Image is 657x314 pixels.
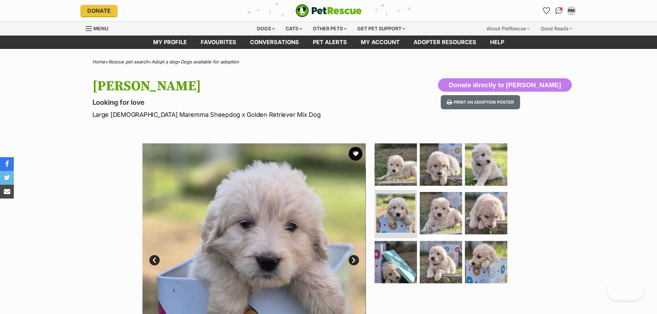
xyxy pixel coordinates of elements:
[465,192,507,234] img: Photo of Abby Cadabby
[146,36,194,49] a: My profile
[92,110,384,119] p: Large [DEMOGRAPHIC_DATA] Maremma Sheepdog x Golden Retriever Mix Dog
[438,78,571,92] button: Donate directly to [PERSON_NAME]
[92,78,384,94] h1: [PERSON_NAME]
[252,22,280,36] div: Dogs
[465,241,507,283] img: Photo of Abby Cadabby
[420,192,462,234] img: Photo of Abby Cadabby
[93,26,108,31] span: Menu
[149,255,160,265] a: Prev
[281,22,307,36] div: Cats
[80,5,118,17] a: Donate
[541,5,577,16] ul: Account quick links
[349,147,362,161] button: favourite
[151,59,178,64] a: Adopt a dog
[407,36,483,49] a: Adopter resources
[541,5,552,16] a: Favourites
[92,98,384,107] p: Looking for love
[194,36,243,49] a: Favourites
[568,7,575,14] div: RM
[420,241,462,283] img: Photo of Abby Cadabby
[420,143,462,186] img: Photo of Abby Cadabby
[607,280,643,300] iframe: Help Scout Beacon - Open
[441,95,520,109] button: Print an adoption poster
[482,22,535,36] div: About PetRescue
[465,143,507,186] img: Photo of Abby Cadabby
[92,59,105,64] a: Home
[483,36,511,49] a: Help
[108,59,148,64] a: Rescue pet search
[296,4,362,17] img: logo-e224e6f780fb5917bec1dbf3a21bbac754714ae5b6737aabdf751b685950b380.svg
[375,241,417,283] img: Photo of Abby Cadabby
[354,36,407,49] a: My account
[86,22,113,34] a: Menu
[566,5,577,16] button: My account
[555,7,563,14] img: chat-41dd97257d64d25036548639549fe6c8038ab92f7586957e7f3b1b290dea8141.svg
[308,22,351,36] div: Other pets
[554,5,565,16] a: Conversations
[181,59,239,64] a: Dogs available for adoption
[349,255,359,265] a: Next
[536,22,577,36] div: Good Reads
[376,194,415,233] img: Photo of Abby Cadabby
[352,22,410,36] div: Get pet support
[296,4,362,17] a: PetRescue
[243,36,306,49] a: conversations
[306,36,354,49] a: Pet alerts
[75,59,582,64] div: > > >
[375,143,417,186] img: Photo of Abby Cadabby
